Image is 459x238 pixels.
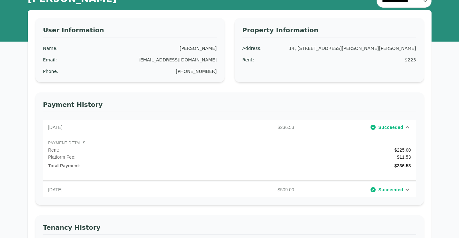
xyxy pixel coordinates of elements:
[378,124,403,131] span: Succeeded
[176,68,217,75] div: [PHONE_NUMBER]
[48,147,59,153] p: Rent :
[242,57,254,63] div: Rent :
[43,120,416,135] div: [DATE]$236.53Succeeded
[48,163,80,169] p: Total Payment:
[394,163,411,169] p: $236.53
[139,57,217,63] div: [EMAIL_ADDRESS][DOMAIN_NAME]
[172,186,297,193] p: $509.00
[43,57,57,63] div: Email :
[394,147,411,153] p: $225.00
[43,68,58,75] div: Phone :
[405,57,416,63] div: $225
[43,182,416,197] div: [DATE]$509.00Succeeded
[289,45,416,52] div: 14, [STREET_ADDRESS][PERSON_NAME][PERSON_NAME]
[43,45,58,52] div: Name :
[48,124,172,131] p: [DATE]
[242,45,262,52] div: Address :
[172,124,297,131] p: $236.53
[48,186,172,193] p: [DATE]
[180,45,217,52] div: [PERSON_NAME]
[43,100,416,112] h3: Payment History
[43,135,416,180] div: [DATE]$236.53Succeeded
[43,26,217,37] h3: User Information
[48,140,411,146] span: PAYMENT DETAILS
[242,26,416,37] h3: Property Information
[397,154,411,160] p: $11.53
[378,186,403,193] span: Succeeded
[48,154,76,160] p: Platform Fee:
[43,223,416,235] h3: Tenancy History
